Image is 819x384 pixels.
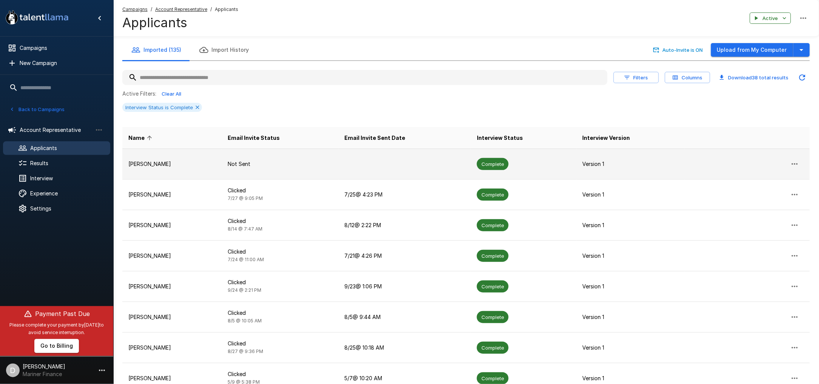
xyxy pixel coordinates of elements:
[652,44,705,56] button: Auto-Invite is ON
[477,161,509,168] span: Complete
[338,302,471,332] td: 8/5 @ 9:44 AM
[190,39,258,60] button: Import History
[750,12,791,24] button: Active
[614,72,659,84] button: Filters
[338,240,471,271] td: 7/21 @ 4:26 PM
[128,375,216,382] p: [PERSON_NAME]
[228,133,280,142] span: Email Invite Status
[228,160,333,168] p: Not Sent
[477,252,509,260] span: Complete
[338,179,471,210] td: 7/25 @ 4:23 PM
[477,283,509,290] span: Complete
[128,221,216,229] p: [PERSON_NAME]
[155,6,207,12] u: Account Representative
[122,90,156,98] p: Active Filters:
[215,6,238,13] span: Applicants
[128,344,216,351] p: [PERSON_NAME]
[338,332,471,363] td: 8/25 @ 10:18 AM
[477,191,509,198] span: Complete
[151,6,152,13] span: /
[795,70,810,85] button: Updated Today - 1:17 PM
[122,103,202,112] div: Interview Status is Complete
[228,340,333,347] p: Clicked
[583,375,679,382] p: Version 1
[665,72,710,84] button: Columns
[122,6,148,12] u: Campaigns
[228,348,264,354] span: 8/27 @ 9:36 PM
[128,252,216,260] p: [PERSON_NAME]
[477,344,509,351] span: Complete
[583,221,679,229] p: Version 1
[128,191,216,198] p: [PERSON_NAME]
[716,72,792,84] button: Download38 total results
[228,287,262,293] span: 9/24 @ 2:21 PM
[128,283,216,290] p: [PERSON_NAME]
[228,187,333,194] p: Clicked
[711,43,793,57] button: Upload from My Computer
[583,344,679,351] p: Version 1
[122,15,238,31] h4: Applicants
[583,133,630,142] span: Interview Version
[583,252,679,260] p: Version 1
[228,248,333,255] p: Clicked
[344,133,405,142] span: Email Invite Sent Date
[128,160,216,168] p: [PERSON_NAME]
[228,279,333,286] p: Clicked
[477,133,523,142] span: Interview Status
[159,88,184,100] button: Clear All
[228,226,263,232] span: 8/14 @ 7:47 AM
[338,271,471,302] td: 9/23 @ 1:06 PM
[210,6,212,13] span: /
[583,191,679,198] p: Version 1
[122,39,190,60] button: Imported (135)
[228,217,333,225] p: Clicked
[228,370,333,378] p: Clicked
[477,222,509,229] span: Complete
[583,283,679,290] p: Version 1
[228,195,263,201] span: 7/27 @ 9:05 PM
[122,104,196,110] span: Interview Status is Complete
[338,210,471,240] td: 8/12 @ 2:22 PM
[477,375,509,382] span: Complete
[228,318,262,324] span: 8/5 @ 10:05 AM
[477,314,509,321] span: Complete
[228,257,264,262] span: 7/24 @ 11:00 AM
[583,313,679,321] p: Version 1
[128,133,154,142] span: Name
[128,313,216,321] p: [PERSON_NAME]
[583,160,679,168] p: Version 1
[228,309,333,317] p: Clicked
